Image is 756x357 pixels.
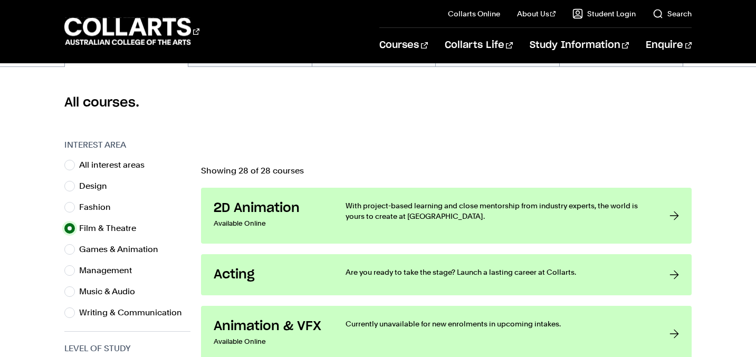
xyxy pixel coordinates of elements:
a: Collarts Life [445,28,513,63]
label: All interest areas [79,158,153,172]
p: Showing 28 of 28 courses [201,167,692,175]
a: Acting Are you ready to take the stage? Launch a lasting career at Collarts. [201,254,692,295]
label: Fashion [79,200,119,215]
p: Available Online [214,216,324,231]
h3: Interest Area [64,139,190,151]
label: Writing & Communication [79,305,190,320]
h3: 2D Animation [214,200,324,216]
a: Collarts Online [448,8,500,19]
a: Enquire [646,28,692,63]
a: Study Information [530,28,629,63]
p: Currently unavailable for new enrolments in upcoming intakes. [346,319,648,329]
label: Design [79,179,116,194]
label: Management [79,263,140,278]
h2: All courses. [64,94,692,111]
a: Courses [379,28,427,63]
p: With project-based learning and close mentorship from industry experts, the world is yours to cre... [346,200,648,221]
p: Are you ready to take the stage? Launch a lasting career at Collarts. [346,267,648,277]
a: Student Login [572,8,636,19]
label: Film & Theatre [79,221,145,236]
p: Available Online [214,334,324,349]
h3: Animation & VFX [214,319,324,334]
label: Games & Animation [79,242,167,257]
a: About Us [517,8,556,19]
a: 2D Animation Available Online With project-based learning and close mentorship from industry expe... [201,188,692,244]
div: Go to homepage [64,16,199,46]
h3: Level of Study [64,342,190,355]
h3: Acting [214,267,324,283]
label: Music & Audio [79,284,143,299]
a: Search [653,8,692,19]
